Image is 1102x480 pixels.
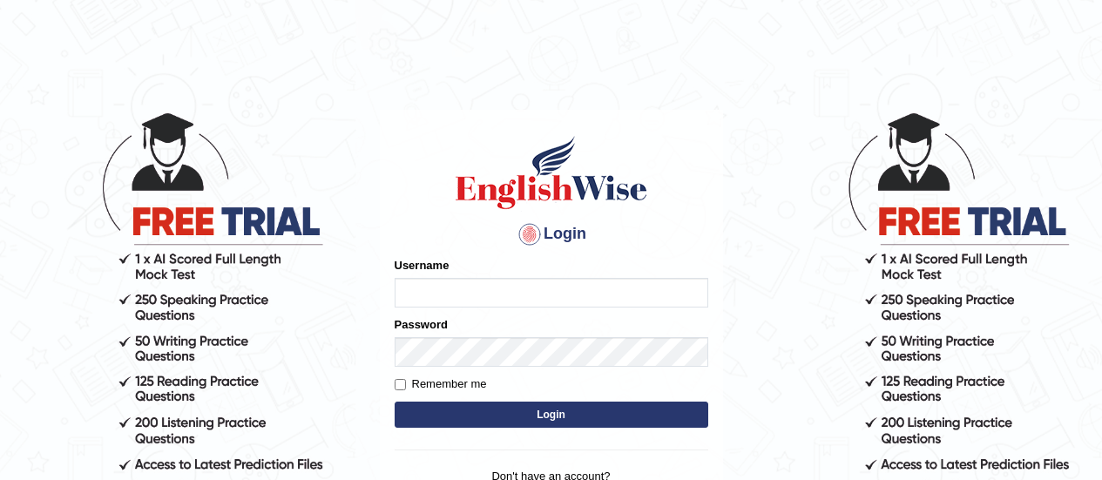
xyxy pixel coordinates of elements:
[395,379,406,390] input: Remember me
[395,257,450,274] label: Username
[395,220,708,248] h4: Login
[452,133,651,212] img: Logo of English Wise sign in for intelligent practice with AI
[395,402,708,428] button: Login
[395,375,487,393] label: Remember me
[395,316,448,333] label: Password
